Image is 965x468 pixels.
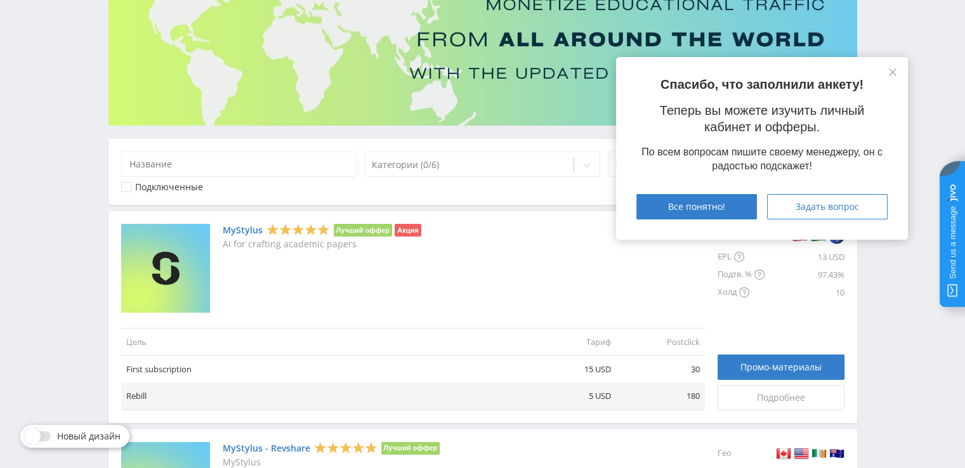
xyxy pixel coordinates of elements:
[57,431,121,441] span: Новый дизайн
[121,328,527,355] td: Цель
[527,356,616,383] td: 15 USD
[223,225,263,235] a: MyStylus
[121,152,357,177] input: Название
[266,223,330,237] div: 5 Stars
[334,224,393,237] li: Лучший оффер
[121,382,527,410] td: Rebill
[223,457,440,467] p: MyStylus
[796,202,859,212] span: Задать вопрос
[765,283,844,301] div: 10
[636,194,757,219] button: Все понятно!
[767,194,888,219] button: Задать вопрос
[527,328,616,355] td: Тариф
[223,443,310,453] a: MyStylus - Revshare
[718,283,765,301] div: Холд
[616,356,705,383] td: 30
[135,182,203,192] div: Подключенные
[757,393,805,403] span: Подробнее
[718,442,765,465] div: Гео
[314,441,377,454] div: 5 Stars
[636,102,888,135] p: Теперь вы можете изучить личный кабинет и офферы.
[765,248,844,266] div: 13 USD
[636,77,888,92] p: Спасибо, что заполнили анкету!
[121,356,527,383] td: First subscription
[718,248,765,266] div: EPL
[527,382,616,410] td: 5 USD
[718,354,844,380] a: Промо-материалы
[395,224,421,237] li: Акция
[616,328,705,355] td: Postclick
[121,224,210,313] img: MyStylus
[668,202,725,212] span: Все понятно!
[740,362,822,372] span: Промо-материалы
[636,145,888,174] div: По всем вопросам пишите своему менеджеру, он с радостью подскажет!
[718,266,765,283] div: Подтв. %
[718,385,844,410] a: Подробнее
[223,239,421,249] p: AI for crafting academic papers
[616,382,705,410] td: 180
[765,266,844,283] div: 97.43%
[381,442,440,455] li: Лучший оффер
